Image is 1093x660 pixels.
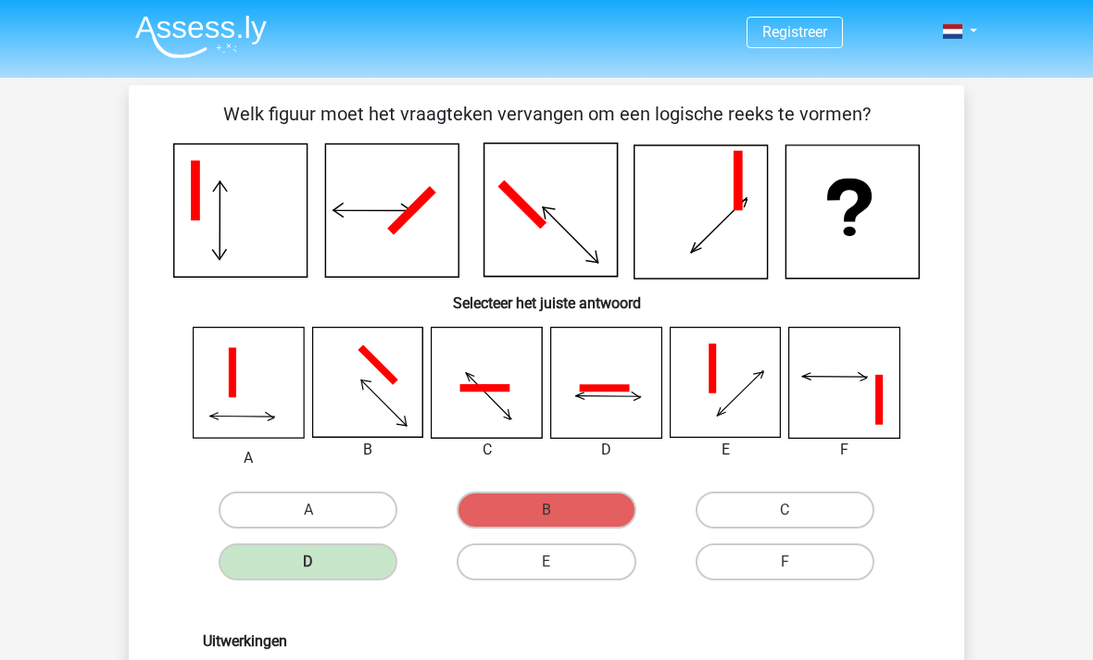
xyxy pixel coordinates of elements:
label: A [219,492,397,529]
label: B [457,492,635,529]
label: C [696,492,874,529]
p: Welk figuur moet het vraagteken vervangen om een logische reeks te vormen? [158,100,935,128]
label: F [696,543,874,580]
label: D [219,543,397,580]
h6: Selecteer het juiste antwoord [158,280,935,312]
div: E [656,439,796,461]
label: E [457,543,635,580]
a: Registreer [762,23,827,41]
img: Assessly [135,15,267,58]
div: D [536,439,676,461]
div: A [179,447,319,469]
div: F [774,439,914,461]
div: C [417,439,557,461]
h6: Uitwerkingen [203,632,890,650]
div: B [298,439,438,461]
